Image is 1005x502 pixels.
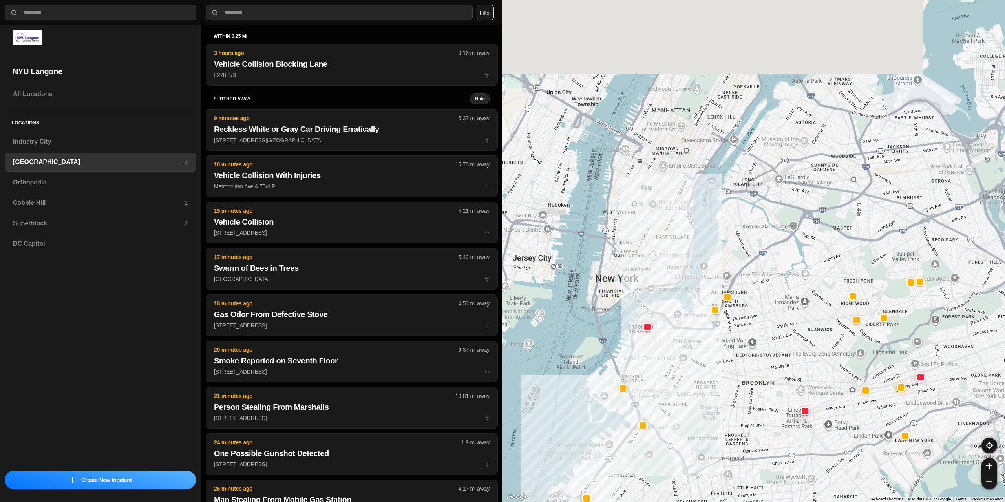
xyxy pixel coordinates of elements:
[214,346,459,354] p: 20 minutes ago
[956,497,967,501] a: Terms (opens in new tab)
[484,72,490,78] span: star
[214,216,490,227] h2: Vehicle Collision
[5,471,196,489] button: iconCreate New Incident
[484,369,490,375] span: star
[214,448,490,459] h2: One Possible Gunshot Detected
[475,96,485,102] small: Hide
[206,387,498,429] button: 21 minutes ago10.81 mi awayPerson Stealing From Marshalls[STREET_ADDRESS]star
[981,474,997,489] button: zoom-out
[206,229,498,236] a: 15 minutes ago4.21 mi awayVehicle Collision[STREET_ADDRESS]star
[206,461,498,467] a: 24 minutes ago1.9 mi awayOne Possible Gunshot Detected[STREET_ADDRESS]star
[206,294,498,336] button: 18 minutes ago4.53 mi awayGas Odor From Defective Stove[STREET_ADDRESS]star
[214,309,490,320] h2: Gas Odor From Defective Stove
[484,183,490,190] span: star
[13,239,188,248] h3: DC Capitol
[214,207,459,215] p: 15 minutes ago
[214,71,490,79] p: I-278 E/B
[5,214,196,233] a: Superblock2
[206,109,498,151] button: 9 minutes ago5.37 mi awayReckless White or Gray Car Driving Erratically[STREET_ADDRESS][GEOGRAPHI...
[69,477,76,483] img: icon
[5,110,196,132] h5: Locations
[214,136,490,144] p: [STREET_ADDRESS][GEOGRAPHIC_DATA]
[206,71,498,78] a: 3 hours ago0.16 mi awayVehicle Collision Blocking LaneI-278 E/Bstar
[5,132,196,151] a: Industry City
[470,93,490,104] button: Hide
[13,198,185,208] h3: Cobble Hill
[484,276,490,282] span: star
[206,433,498,475] button: 24 minutes ago1.9 mi awayOne Possible Gunshot Detected[STREET_ADDRESS]star
[185,158,188,166] p: 1
[459,207,490,215] p: 4.21 mi away
[214,321,490,329] p: [STREET_ADDRESS]
[214,485,459,493] p: 26 minutes ago
[214,170,490,181] h2: Vehicle Collision With Injuries
[13,157,185,167] h3: [GEOGRAPHIC_DATA]
[459,114,490,122] p: 5.37 mi away
[13,178,188,187] h3: Orthopedic
[13,66,188,77] h2: NYU Langone
[206,248,498,290] button: 17 minutes ago5.42 mi awaySwarm of Bees in Trees[GEOGRAPHIC_DATA]star
[206,341,498,382] button: 20 minutes ago6.37 mi awaySmoke Reported on Seventh Floor[STREET_ADDRESS]star
[214,355,490,366] h2: Smoke Reported on Seventh Floor
[206,368,498,375] a: 20 minutes ago6.37 mi awaySmoke Reported on Seventh Floor[STREET_ADDRESS]star
[81,476,132,484] p: Create New Incident
[477,5,494,20] button: Filter
[214,229,490,237] p: [STREET_ADDRESS]
[459,49,490,57] p: 0.16 mi away
[971,497,1003,501] a: Report a map error
[206,322,498,329] a: 18 minutes ago4.53 mi awayGas Odor From Defective Stove[STREET_ADDRESS]star
[206,183,498,190] a: 10 minutes ago15.75 mi awayVehicle Collision With InjuriesMetropolitan Ave & 73rd Plstar
[185,199,188,207] p: 1
[211,9,219,16] img: search
[13,89,188,99] h3: All Locations
[5,153,196,172] a: [GEOGRAPHIC_DATA]1
[214,275,490,283] p: [GEOGRAPHIC_DATA]
[214,253,459,261] p: 17 minutes ago
[13,219,185,228] h3: Superblock
[5,234,196,253] a: DC Capitol
[986,478,992,485] img: zoom-out
[484,322,490,329] span: star
[214,183,490,190] p: Metropolitan Ave & 73rd Pl
[870,497,903,502] button: Keyboard shortcuts
[214,438,461,446] p: 24 minutes ago
[13,30,42,45] img: logo
[484,461,490,467] span: star
[459,346,490,354] p: 6.37 mi away
[10,9,18,16] img: search
[459,299,490,307] p: 4.53 mi away
[206,155,498,197] button: 10 minutes ago15.75 mi awayVehicle Collision With InjuriesMetropolitan Ave & 73rd Plstar
[206,137,498,143] a: 9 minutes ago5.37 mi awayReckless White or Gray Car Driving Erratically[STREET_ADDRESS][GEOGRAPHI...
[185,219,188,227] p: 2
[214,299,459,307] p: 18 minutes ago
[986,463,992,469] img: zoom-in
[206,276,498,282] a: 17 minutes ago5.42 mi awaySwarm of Bees in Trees[GEOGRAPHIC_DATA]star
[5,173,196,192] a: Orthopedic
[13,137,188,146] h3: Industry City
[504,492,530,502] img: Google
[206,44,498,86] button: 3 hours ago0.16 mi awayVehicle Collision Blocking LaneI-278 E/Bstar
[484,415,490,421] span: star
[214,402,490,413] h2: Person Stealing From Marshalls
[981,458,997,474] button: zoom-in
[214,414,490,422] p: [STREET_ADDRESS]
[459,253,490,261] p: 5.42 mi away
[214,368,490,376] p: [STREET_ADDRESS]
[459,485,490,493] p: 4.17 mi away
[206,202,498,243] button: 15 minutes ago4.21 mi awayVehicle Collision[STREET_ADDRESS]star
[5,85,196,104] a: All Locations
[986,442,993,449] img: recenter
[504,492,530,502] a: Open this area in Google Maps (opens a new window)
[981,438,997,453] button: recenter
[214,58,490,69] h2: Vehicle Collision Blocking Lane
[455,392,490,400] p: 10.81 mi away
[214,124,490,135] h2: Reckless White or Gray Car Driving Erratically
[214,460,490,468] p: [STREET_ADDRESS]
[214,114,459,122] p: 9 minutes ago
[455,161,490,168] p: 15.75 mi away
[484,137,490,143] span: star
[484,230,490,236] span: star
[461,438,490,446] p: 1.9 mi away
[214,161,455,168] p: 10 minutes ago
